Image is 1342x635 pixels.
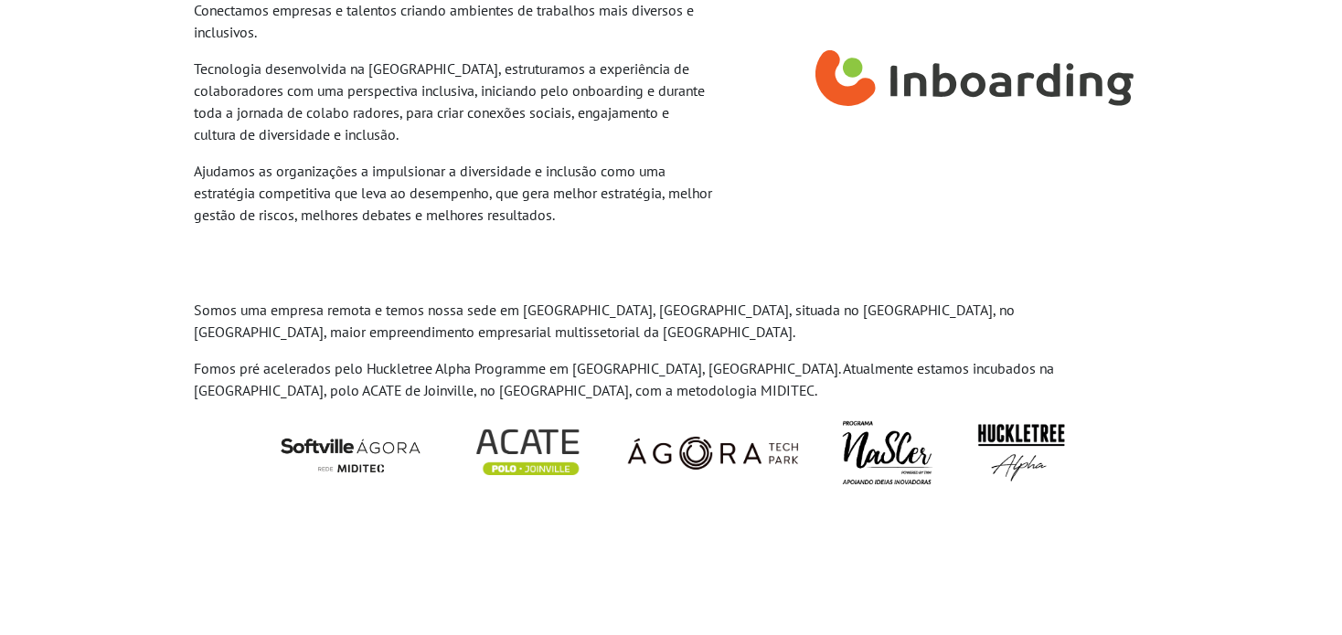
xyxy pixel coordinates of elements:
img: Agoa Tech Park [609,416,817,489]
img: ACATE polo Joinville [450,416,605,489]
p: Tecnologia desenvolvida na [GEOGRAPHIC_DATA], estruturamos a experiência de colaboradores com uma... [194,58,714,145]
img: Programa Nascer da FAPESC [821,416,957,489]
img: Softville Agora [256,416,447,489]
p: Ajudamos as organizações a impulsionar a diversidade e inclusão como uma estratégia competitiva q... [194,160,714,226]
img: Huckletree alpha programme [961,416,1087,489]
p: Somos uma empresa remota e temos nossa sede em [GEOGRAPHIC_DATA], [GEOGRAPHIC_DATA], situada no [... [194,299,1148,343]
input: Acessar Agora [120,75,361,110]
img: Inboarding logo [772,6,1178,162]
p: Fomos pré acelerados pelo Huckletree Alpha Programme em [GEOGRAPHIC_DATA], [GEOGRAPHIC_DATA]. Atu... [194,357,1148,401]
